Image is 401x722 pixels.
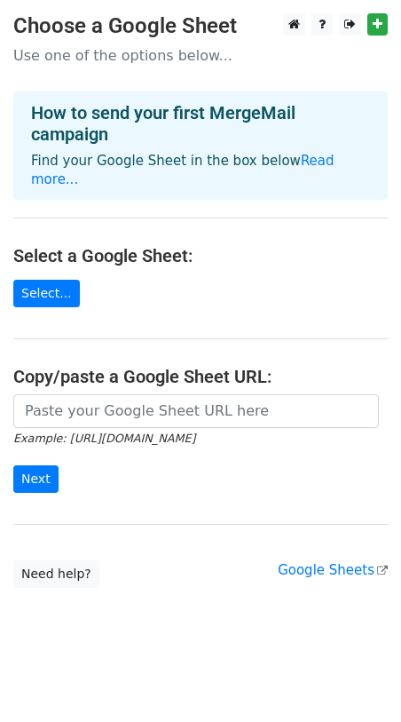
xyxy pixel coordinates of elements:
input: Next [13,465,59,493]
a: Need help? [13,560,99,588]
h4: How to send your first MergeMail campaign [31,102,370,145]
a: Google Sheets [278,562,388,578]
a: Select... [13,280,80,307]
p: Use one of the options below... [13,46,388,65]
h4: Select a Google Sheet: [13,245,388,266]
h4: Copy/paste a Google Sheet URL: [13,366,388,387]
input: Paste your Google Sheet URL here [13,394,379,428]
h3: Choose a Google Sheet [13,13,388,39]
small: Example: [URL][DOMAIN_NAME] [13,432,195,445]
a: Read more... [31,153,334,187]
p: Find your Google Sheet in the box below [31,152,370,189]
